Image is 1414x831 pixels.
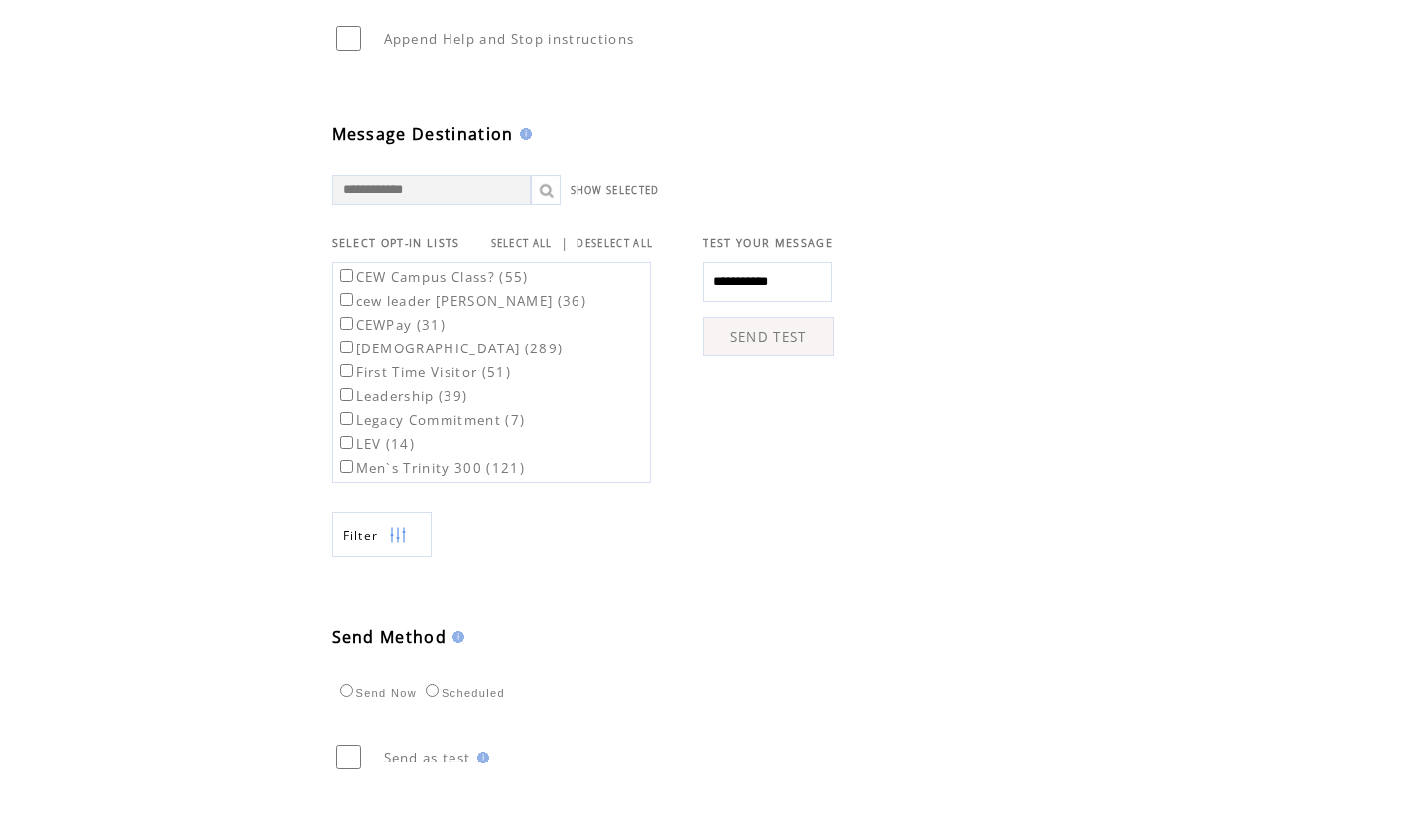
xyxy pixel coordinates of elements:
[332,236,460,250] span: SELECT OPT-IN LISTS
[340,364,353,377] input: First Time Visitor (51)
[340,436,353,449] input: LEV (14)
[336,292,587,310] label: cew leader [PERSON_NAME] (36)
[335,687,417,699] label: Send Now
[514,128,532,140] img: help.gif
[491,237,553,250] a: SELECT ALL
[703,236,833,250] span: TEST YOUR MESSAGE
[336,268,529,286] label: CEW Campus Class? (55)
[336,435,416,453] label: LEV (14)
[421,687,505,699] label: Scheduled
[336,387,468,405] label: Leadership (39)
[571,184,660,197] a: SHOW SELECTED
[703,317,834,356] a: SEND TEST
[340,684,353,697] input: Send Now
[343,527,379,544] span: Show filters
[332,512,432,557] a: Filter
[336,459,526,477] label: Men`s Trinity 300 (121)
[384,30,635,48] span: Append Help and Stop instructions
[384,749,471,766] span: Send as test
[426,684,439,697] input: Scheduled
[471,752,489,763] img: help.gif
[340,317,353,330] input: CEWPay (31)
[340,341,353,353] input: [DEMOGRAPHIC_DATA] (289)
[336,411,526,429] label: Legacy Commitment (7)
[577,237,653,250] a: DESELECT ALL
[332,123,514,145] span: Message Destination
[336,340,564,357] label: [DEMOGRAPHIC_DATA] (289)
[340,412,353,425] input: Legacy Commitment (7)
[336,316,447,334] label: CEWPay (31)
[336,363,512,381] label: First Time Visitor (51)
[340,269,353,282] input: CEW Campus Class? (55)
[340,293,353,306] input: cew leader [PERSON_NAME] (36)
[340,460,353,473] input: Men`s Trinity 300 (121)
[332,626,448,648] span: Send Method
[447,631,464,643] img: help.gif
[340,388,353,401] input: Leadership (39)
[561,234,569,252] span: |
[389,513,407,558] img: filters.png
